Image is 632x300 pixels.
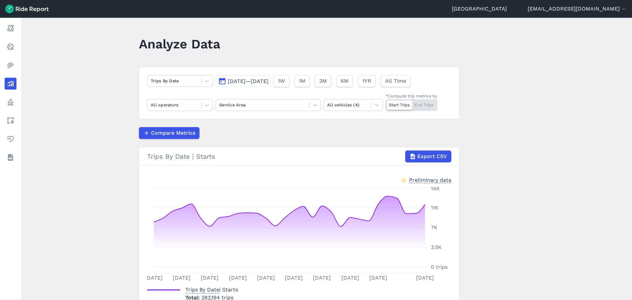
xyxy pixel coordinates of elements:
[274,75,289,87] button: 1W
[5,96,16,108] a: Policy
[409,176,451,183] div: Preliminary data
[5,78,16,90] a: Analyze
[385,93,437,99] div: *Compute trip metrics by
[5,41,16,53] a: Realtime
[185,286,238,293] span: | Starts
[139,127,199,139] button: Compare Metrics
[299,77,305,85] span: 1M
[278,77,285,85] span: 1W
[229,275,247,281] tspan: [DATE]
[341,77,349,85] span: 6M
[5,5,49,13] img: Ride Report
[295,75,310,87] button: 1M
[151,129,195,137] span: Compare Metrics
[5,115,16,126] a: Areas
[313,275,331,281] tspan: [DATE]
[431,244,442,250] tspan: 3.5K
[5,59,16,71] a: Heatmaps
[5,151,16,163] a: Datasets
[431,205,438,211] tspan: 11K
[315,75,331,87] button: 3M
[452,5,507,13] a: [GEOGRAPHIC_DATA]
[257,275,275,281] tspan: [DATE]
[417,152,447,160] span: Export CSV
[358,75,376,87] button: 1YR
[147,150,451,162] div: Trips By Date | Starts
[369,275,387,281] tspan: [DATE]
[228,78,269,84] span: [DATE]—[DATE]
[285,275,303,281] tspan: [DATE]
[416,275,434,281] tspan: [DATE]
[341,275,359,281] tspan: [DATE]
[336,75,353,87] button: 6M
[139,35,220,53] h1: Analyze Data
[431,224,437,231] tspan: 7K
[201,275,219,281] tspan: [DATE]
[405,150,451,162] button: Export CSV
[362,77,371,85] span: 1YR
[528,5,627,13] button: [EMAIL_ADDRESS][DOMAIN_NAME]
[319,77,327,85] span: 3M
[185,285,219,293] span: Trips By Date
[5,133,16,145] a: Health
[381,75,410,87] button: All Time
[385,77,406,85] span: All Time
[145,275,163,281] tspan: [DATE]
[431,185,440,192] tspan: 14K
[216,75,271,87] button: [DATE]—[DATE]
[431,264,448,270] tspan: 0 trips
[5,22,16,34] a: Report
[173,275,191,281] tspan: [DATE]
